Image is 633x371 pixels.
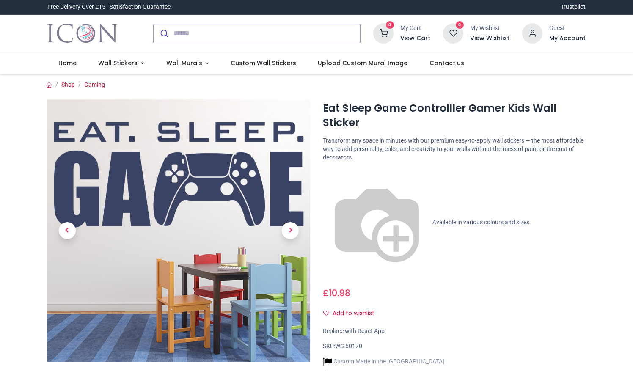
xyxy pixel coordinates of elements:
[47,3,171,11] div: Free Delivery Over £15 - Satisfaction Guarantee
[323,287,350,299] span: £
[549,24,586,33] div: Guest
[47,99,310,362] img: Eat Sleep Game Controlller Gamer Kids Wall Sticker
[456,21,464,29] sup: 0
[323,357,444,366] li: Custom Made in the [GEOGRAPHIC_DATA]
[59,222,76,239] span: Previous
[323,327,586,335] div: Replace with React App.
[443,29,463,36] a: 0
[271,139,310,323] a: Next
[429,59,464,67] span: Contact us
[58,59,77,67] span: Home
[47,22,117,45] a: Logo of Icon Wall Stickers
[166,59,202,67] span: Wall Murals
[47,139,87,323] a: Previous
[561,3,586,11] a: Trustpilot
[323,306,382,321] button: Add to wishlistAdd to wishlist
[470,34,509,43] a: View Wishlist
[329,287,350,299] span: 10.98
[386,21,394,29] sup: 0
[373,29,394,36] a: 0
[549,34,586,43] a: My Account
[323,342,586,351] div: SKU:
[155,52,220,74] a: Wall Murals
[84,81,105,88] a: Gaming
[400,34,430,43] a: View Cart
[61,81,75,88] a: Shop
[400,24,430,33] div: My Cart
[323,101,586,130] h1: Eat Sleep Game Controlller Gamer Kids Wall Sticker
[154,24,173,43] button: Submit
[231,59,296,67] span: Custom Wall Stickers
[87,52,155,74] a: Wall Stickers
[323,137,586,162] p: Transform any space in minutes with our premium easy-to-apply wall stickers — the most affordable...
[470,24,509,33] div: My Wishlist
[335,343,362,349] span: WS-60170
[323,168,431,277] img: color-wheel.png
[47,22,117,45] img: Icon Wall Stickers
[318,59,407,67] span: Upload Custom Mural Image
[432,219,531,225] span: Available in various colours and sizes.
[282,222,299,239] span: Next
[323,310,329,316] i: Add to wishlist
[98,59,138,67] span: Wall Stickers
